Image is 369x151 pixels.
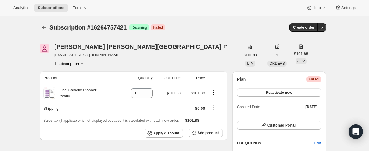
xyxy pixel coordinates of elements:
span: JANINE FAUVEL-ISKOWITZ [40,44,49,53]
button: Help [303,4,330,12]
small: Yearly [60,94,70,98]
span: Failed [309,77,319,82]
div: [PERSON_NAME] [PERSON_NAME][GEOGRAPHIC_DATA] [54,44,229,50]
button: [DATE] [302,103,321,111]
span: LTV [247,61,253,66]
button: Create order [289,23,318,32]
button: Subscriptions [40,23,48,32]
span: Apply discount [153,131,180,136]
h2: Plan [237,76,246,82]
button: Product actions [54,61,85,67]
span: Customer Portal [267,123,296,128]
button: Subscriptions [34,4,68,12]
span: $101.88 [167,91,181,95]
span: Edit [314,140,321,146]
div: Open Intercom Messenger [349,124,363,139]
th: Price [183,71,207,85]
span: $101.88 [191,91,205,95]
span: Recurring [131,25,147,30]
button: 1 [273,51,282,59]
span: Sales tax (if applicable) is not displayed because it is calculated with each new order. [43,118,179,123]
button: Customer Portal [237,121,321,130]
button: Product actions [208,89,218,96]
span: Create order [293,25,314,30]
span: AOV [297,59,305,63]
div: The Galactic Planner [55,87,96,99]
span: Help [312,5,321,10]
th: Product [40,71,120,85]
img: product img [44,87,55,99]
th: Shipping [40,102,120,115]
button: Shipping actions [208,104,218,111]
button: Apply discount [145,129,183,138]
span: Reactivate now [266,90,292,95]
button: Settings [332,4,359,12]
span: ORDERS [269,61,285,66]
span: Subscription #16264757421 [49,24,127,31]
span: $101.88 [294,51,308,57]
button: Reactivate now [237,88,321,97]
span: Settings [341,5,356,10]
span: Subscriptions [38,5,64,10]
button: Edit [311,138,325,148]
button: Tools [69,4,92,12]
span: $101.88 [244,53,257,58]
span: [EMAIL_ADDRESS][DOMAIN_NAME] [54,52,229,58]
h2: FREQUENCY [237,140,314,146]
span: Failed [153,25,163,30]
button: Analytics [10,4,33,12]
th: Quantity [120,71,155,85]
th: Unit Price [155,71,183,85]
span: Add product [197,131,219,135]
span: Analytics [13,5,29,10]
span: Tools [73,5,82,10]
span: Created Date [237,104,260,110]
button: Add product [189,129,222,137]
button: $101.88 [240,51,260,59]
span: $0.00 [195,106,205,111]
span: [DATE] [305,105,317,109]
span: 1 [276,53,278,58]
span: $101.88 [185,118,199,123]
